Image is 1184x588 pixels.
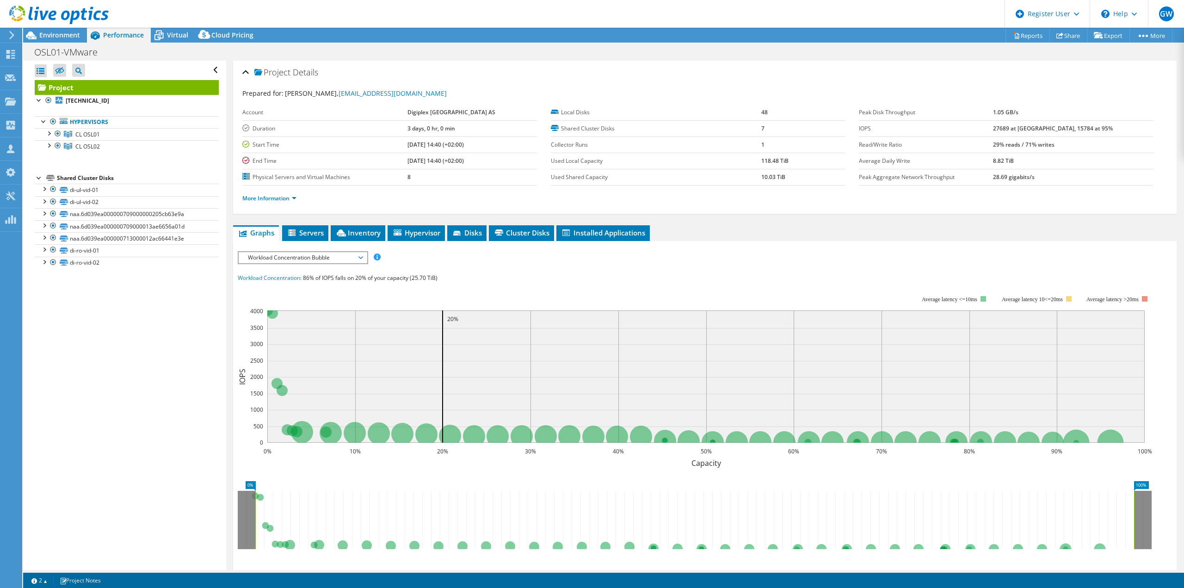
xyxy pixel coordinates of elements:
text: 10% [350,447,361,455]
span: Graphs [238,228,274,237]
span: Cloud Pricing [211,31,253,39]
text: 80% [964,447,975,455]
text: 2000 [250,373,263,381]
span: Hypervisor [392,228,440,237]
a: More Information [242,194,296,202]
text: 500 [253,422,263,430]
label: Read/Write Ratio [859,140,993,149]
text: 100% [1138,447,1152,455]
text: 1000 [250,406,263,414]
div: Shared Cluster Disks [57,173,219,184]
b: Digiplex [GEOGRAPHIC_DATA] AS [407,108,495,116]
label: Prepared for: [242,89,284,98]
b: 10.03 TiB [761,173,785,181]
h1: OSL01-VMware [30,47,112,57]
a: [TECHNICAL_ID] [35,95,219,107]
svg: \n [1101,10,1110,18]
span: Environment [39,31,80,39]
span: Project [254,68,290,77]
label: Local Disks [551,108,761,117]
text: IOPS [237,368,247,384]
a: naa.6d039ea000000709000013ae6656a01d [35,220,219,232]
span: Performance [103,31,144,39]
a: Export [1087,28,1130,43]
text: Average latency >20ms [1086,296,1139,303]
a: [EMAIL_ADDRESS][DOMAIN_NAME] [339,89,447,98]
a: naa.6d039ea000000713000012ac66441e3e [35,232,219,244]
a: di-ul-vid-01 [35,184,219,196]
a: di-ro-vid-02 [35,257,219,269]
a: CL OSL02 [35,140,219,152]
span: Installed Applications [561,228,645,237]
a: Project Notes [53,575,107,586]
span: 86% of IOPS falls on 20% of your capacity (25.70 TiB) [303,274,438,282]
label: Used Local Capacity [551,156,761,166]
text: 2500 [250,357,263,365]
text: 20% [437,447,448,455]
b: 27689 at [GEOGRAPHIC_DATA], 15784 at 95% [993,124,1113,132]
b: 29% reads / 71% writes [993,141,1054,149]
label: Used Shared Capacity [551,173,761,182]
text: 0% [264,447,271,455]
b: 1 [761,141,765,149]
text: 60% [788,447,799,455]
text: 90% [1051,447,1062,455]
span: Servers [287,228,324,237]
label: IOPS [859,124,993,133]
text: 20% [447,315,458,323]
a: 2 [25,575,54,586]
text: Capacity [691,458,721,468]
text: 40% [613,447,624,455]
b: 48 [761,108,768,116]
span: Virtual [167,31,188,39]
b: 7 [761,124,765,132]
span: [PERSON_NAME], [285,89,447,98]
a: More [1129,28,1172,43]
span: CL OSL02 [75,142,100,150]
text: 4000 [250,307,263,315]
span: Workload Concentration: [238,274,302,282]
b: 118.48 TiB [761,157,789,165]
label: Peak Aggregate Network Throughput [859,173,993,182]
a: Share [1049,28,1087,43]
tspan: Average latency 10<=20ms [1002,296,1063,303]
text: 50% [701,447,712,455]
span: Inventory [335,228,381,237]
text: 3000 [250,340,263,348]
label: Duration [242,124,407,133]
b: [TECHNICAL_ID] [66,97,109,105]
span: Workload Concentration Bubble [243,252,362,263]
b: [DATE] 14:40 (+02:00) [407,141,464,149]
span: Disks [452,228,482,237]
a: CL OSL01 [35,128,219,140]
span: CL OSL01 [75,130,100,138]
a: Reports [1005,28,1050,43]
a: Project [35,80,219,95]
label: Collector Runs [551,140,761,149]
b: 1.05 GB/s [993,108,1018,116]
label: Peak Disk Throughput [859,108,993,117]
a: di-ul-vid-02 [35,196,219,208]
label: Average Daily Write [859,156,993,166]
a: naa.6d039ea000000709000000205cb63e9a [35,208,219,220]
span: GW [1159,6,1174,21]
b: [DATE] 14:40 (+02:00) [407,157,464,165]
label: Shared Cluster Disks [551,124,761,133]
tspan: Average latency <=10ms [922,296,977,303]
b: 3 days, 0 hr, 0 min [407,124,455,132]
label: Physical Servers and Virtual Machines [242,173,407,182]
span: Details [293,67,318,78]
a: di-ro-vid-01 [35,244,219,256]
b: 8.82 TiB [993,157,1014,165]
text: 3500 [250,324,263,332]
label: Account [242,108,407,117]
text: 1500 [250,390,263,397]
span: Cluster Disks [493,228,549,237]
text: 70% [876,447,887,455]
label: Start Time [242,140,407,149]
a: Hypervisors [35,116,219,128]
b: 8 [407,173,411,181]
label: End Time [242,156,407,166]
text: 0 [260,439,263,446]
b: 28.69 gigabits/s [993,173,1035,181]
